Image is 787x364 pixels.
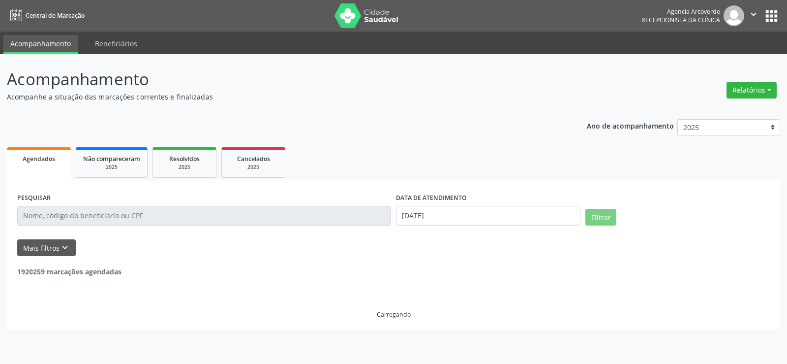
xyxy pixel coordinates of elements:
[763,7,780,25] button: apps
[726,82,777,99] button: Relatórios
[748,9,759,20] i: 
[60,242,70,253] i: keyboard_arrow_down
[88,35,144,52] a: Beneficiários
[3,35,78,54] a: Acompanhamento
[744,5,763,26] button: 
[26,11,85,20] span: Central de Marcação
[641,7,720,16] div: Agencia Arcoverde
[83,164,140,171] div: 2025
[237,155,270,163] span: Cancelados
[23,155,55,163] span: Agendados
[396,206,580,226] input: Selecione um intervalo
[160,164,209,171] div: 2025
[17,206,391,226] input: Nome, código do beneficiário ou CPF
[587,119,674,132] p: Ano de acompanhamento
[396,191,467,206] label: DATA DE ATENDIMENTO
[169,155,200,163] span: Resolvidos
[7,92,548,102] p: Acompanhe a situação das marcações correntes e finalizadas
[724,5,744,26] img: img
[7,67,548,92] p: Acompanhamento
[641,16,720,24] span: Recepcionista da clínica
[585,209,616,226] button: Filtrar
[17,191,51,206] label: PESQUISAR
[229,164,278,171] div: 2025
[83,155,140,163] span: Não compareceram
[377,310,411,319] div: Carregando
[7,7,85,24] a: Central de Marcação
[17,267,121,276] strong: 1920259 marcações agendadas
[17,239,76,257] button: Mais filtroskeyboard_arrow_down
